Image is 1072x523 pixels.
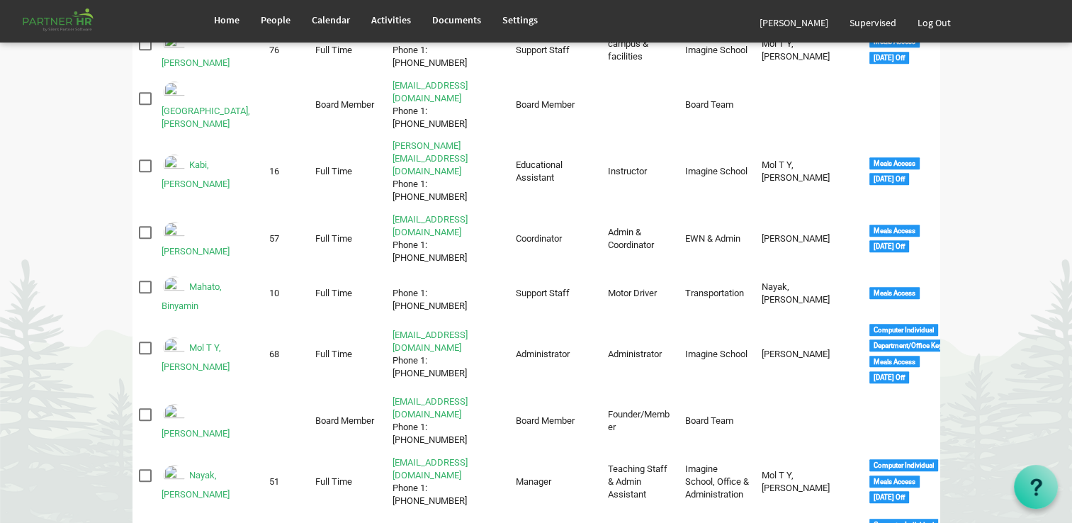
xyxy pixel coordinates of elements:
[678,210,755,267] td: EWN & Admin column header Departments
[678,28,755,72] td: Imagine School column header Departments
[162,469,230,500] a: Nayak, [PERSON_NAME]
[869,476,920,488] div: Meals Access
[869,356,920,368] div: Meals Access
[907,3,961,43] a: Log Out
[602,137,679,206] td: Instructor column header Job Title
[132,137,156,206] td: checkbox
[509,320,601,388] td: Administrator column header Position
[309,454,386,510] td: Full Time column header Personnel Type
[678,454,755,510] td: Imagine School, Office & Administration column header Departments
[132,28,156,72] td: checkbox
[162,246,230,257] a: [PERSON_NAME]
[162,428,230,439] a: [PERSON_NAME]
[869,225,920,237] div: Meals Access
[386,320,509,388] td: principal@imagineschools.inPhone 1: +917974172091 is template cell column header Contact Info
[869,287,920,299] div: Meals Access
[869,324,938,336] div: Computer Individual
[309,393,386,449] td: Board Member column header Personnel Type
[863,454,940,510] td: <div class="tag label label-default">Computer Individual</div> <div class="tag label label-defaul...
[863,320,940,388] td: <div class="tag label label-default">Computer Individual</div> <div class="tag label label-defaul...
[162,281,222,311] a: Mahato, Binyamin
[869,157,920,169] div: Meals Access
[869,173,909,185] div: [DATE] Off
[755,210,863,267] td: Nayak, Madhumita column header Supervisor
[602,454,679,510] td: Teaching Staff & Admin Assistant column header Job Title
[863,210,940,267] td: <div class="tag label label-default">Meals Access</div> <div class="tag label label-default">Sund...
[162,335,187,361] img: Emp-a9999f93-3b6f-4e3c-9aa8-ed568f3d8543.png
[386,393,509,449] td: admin@stepind.orgPhone 1: +918457926072 is template cell column header Contact Info
[155,210,263,267] td: Kashyap, Shelly is template cell column header Full Name
[132,77,156,133] td: checkbox
[863,137,940,206] td: <div class="tag label label-default">Meals Access</div> <div class="tag label label-default">Sund...
[312,13,350,26] span: Calendar
[386,210,509,267] td: communication@stepind.orgPhone 1: +91793376236 is template cell column header Contact Info
[132,210,156,267] td: checkbox
[602,320,679,388] td: Administrator column header Job Title
[263,77,309,133] td: column header ID
[386,77,509,133] td: mickysanjibjena@stepind.orgPhone 1: +919078214189 is template cell column header Contact Info
[263,454,309,510] td: 51 column header ID
[162,274,187,300] img: Emp-1637c222-7ad4-4c63-adbd-afba3a2207f3.png
[602,77,679,133] td: column header Job Title
[155,77,263,133] td: Jena, Micky Sanjib is template cell column header Full Name
[749,3,839,43] a: [PERSON_NAME]
[755,320,863,388] td: Nayak, Labanya Rekha column header Supervisor
[678,137,755,206] td: Imagine School column header Departments
[850,16,896,29] span: Supervised
[863,393,940,449] td: column header Tags
[755,271,863,315] td: Nayak, Himanshu Sekhar column header Supervisor
[755,28,863,72] td: Mol T Y, Smitha column header Supervisor
[263,28,309,72] td: 76 column header ID
[869,52,909,64] div: [DATE] Off
[678,271,755,315] td: Transportation column header Departments
[602,393,679,449] td: Founder/Member column header Job Title
[509,393,601,449] td: Board Member column header Position
[869,459,938,471] div: Computer Individual
[162,152,187,178] img: Emp-882b93ba-a2df-4879-a1b5-e9990336fd52.png
[162,106,250,129] a: [GEOGRAPHIC_DATA], [PERSON_NAME]
[162,159,230,190] a: Kabi, [PERSON_NAME]
[678,393,755,449] td: Board Team column header Departments
[393,140,468,176] a: [PERSON_NAME][EMAIL_ADDRESS][DOMAIN_NAME]
[509,77,601,133] td: Board Member column header Position
[162,342,230,372] a: Mol T Y, [PERSON_NAME]
[386,137,509,206] td: manasi@imagineschools.inPhone 1: +919556635966 is template cell column header Contact Info
[839,3,907,43] a: Supervised
[162,79,187,105] img: Emp-314a2e4f-2472-495b-91ee-46af4e604102.png
[132,320,156,388] td: checkbox
[155,271,263,315] td: Mahato, Binyamin is template cell column header Full Name
[863,28,940,72] td: <div class="tag label label-default">Meals Access</div> <div class="tag label label-default">Sund...
[509,210,601,267] td: Coordinator column header Position
[309,210,386,267] td: Full Time column header Personnel Type
[755,137,863,206] td: Mol T Y, Smitha column header Supervisor
[309,320,386,388] td: Full Time column header Personnel Type
[263,320,309,388] td: 68 column header ID
[132,393,156,449] td: checkbox
[263,137,309,206] td: 16 column header ID
[155,454,263,510] td: Nayak, Deepti Mayee is template cell column header Full Name
[162,463,187,488] img: Emp-e8d138cb-afa5-4680-a833-08e56b6a8711.png
[309,77,386,133] td: Board Member column header Personnel Type
[755,393,863,449] td: column header Supervisor
[162,31,187,57] img: Emp-b5133725-a088-4fb2-a21a-816fa52aaa5c.png
[755,77,863,133] td: column header Supervisor
[214,13,239,26] span: Home
[132,454,156,510] td: checkbox
[863,271,940,315] td: <div class="tag label label-default">Meals Access</div> column header Tags
[309,271,386,315] td: Full Time column header Personnel Type
[869,371,909,383] div: [DATE] Off
[263,210,309,267] td: 57 column header ID
[678,77,755,133] td: Board Team column header Departments
[509,137,601,206] td: Educational Assistant column header Position
[261,13,290,26] span: People
[386,271,509,315] td: Phone 1: +917029624118 is template cell column header Contact Info
[393,396,468,420] a: [EMAIL_ADDRESS][DOMAIN_NAME]
[869,339,950,352] div: Department/Office Keys
[432,13,481,26] span: Documents
[509,28,601,72] td: Support Staff column header Position
[309,137,386,206] td: Full Time column header Personnel Type
[263,271,309,315] td: 10 column header ID
[155,393,263,449] td: Nayak, Abhijit is template cell column header Full Name
[263,393,309,449] td: column header ID
[509,271,601,315] td: Support Staff column header Position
